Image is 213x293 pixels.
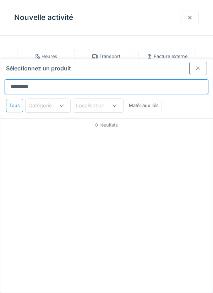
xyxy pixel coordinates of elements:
[0,118,213,131] div: 0 résultats
[14,13,73,22] h3: Nouvelle activité
[76,102,115,110] div: Localisation
[0,59,213,75] div: Sélectionnez un produit
[126,99,162,112] div: Matériaux liés
[6,99,23,112] div: Tous
[92,53,120,60] div: Transport
[28,102,62,110] div: Catégorie
[147,53,187,60] div: Facture externe
[34,53,57,60] div: Heures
